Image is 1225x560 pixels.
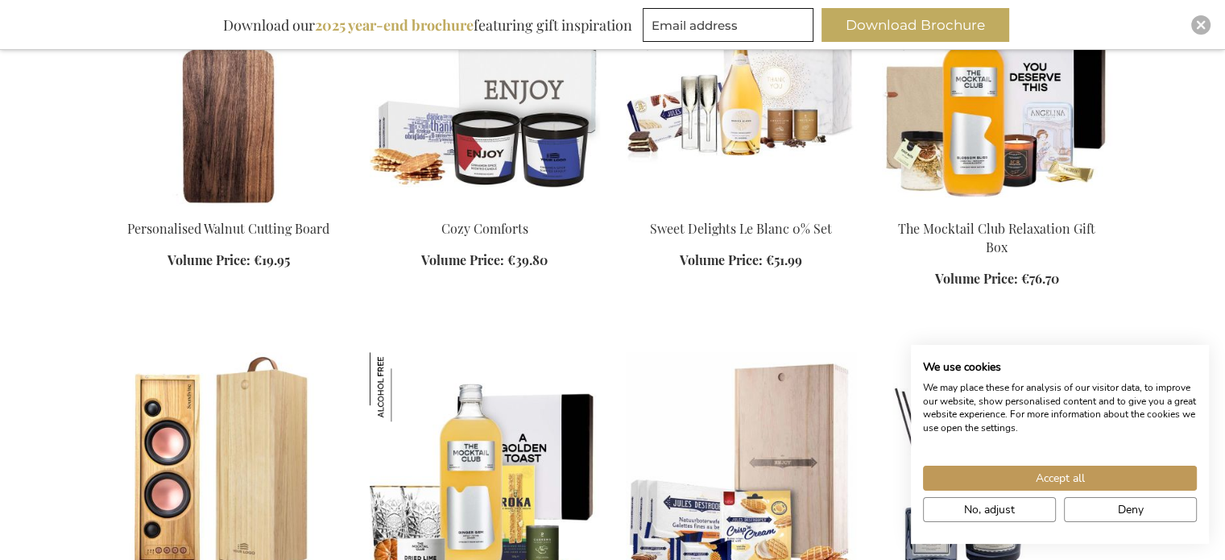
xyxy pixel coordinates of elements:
p: We may place these for analysis of our visitor data, to improve our website, show personalised co... [923,381,1197,435]
span: Volume Price: [680,251,763,268]
span: No, adjust [964,501,1015,518]
input: Email address [643,8,813,42]
a: Sweet Delights Le Blanc 0% Set [650,220,832,237]
img: The Mocktail Club Golden Gift Set [370,352,439,421]
span: Volume Price: [421,251,504,268]
button: Accept all cookies [923,466,1197,491]
a: The Mocktail Club Relaxation Gift Box The Mocktail Club Relaxation Gift Box [882,200,1112,215]
span: Volume Price: [935,270,1018,287]
button: Adjust cookie preferences [923,497,1056,522]
h2: We use cookies [923,360,1197,375]
span: Deny [1118,501,1144,518]
button: Deny all cookies [1064,497,1197,522]
a: Cozy Comforts [370,200,600,215]
b: 2025 year-end brochure [315,15,474,35]
a: Personalised Walnut Cutting Board [114,200,344,215]
img: Close [1196,20,1206,30]
a: Sweet Delights Le Blanc 0% Set Sweet Delights Le Blanc 0% Set [626,200,856,215]
a: Volume Price: €39.80 [421,251,548,270]
span: €39.80 [507,251,548,268]
a: Volume Price: €51.99 [680,251,802,270]
div: Download our featuring gift inspiration [216,8,639,42]
a: The Mocktail Club Relaxation Gift Box [898,220,1095,255]
span: €76.70 [1021,270,1059,287]
form: marketing offers and promotions [643,8,818,47]
div: Close [1191,15,1211,35]
span: Volume Price: [168,251,250,268]
button: Download Brochure [821,8,1009,42]
a: Cozy Comforts [441,220,528,237]
span: €51.99 [766,251,802,268]
span: Accept all [1036,470,1085,487]
a: Volume Price: €76.70 [935,270,1059,288]
a: Personalised Walnut Cutting Board [127,220,329,237]
span: €19.95 [254,251,290,268]
a: Volume Price: €19.95 [168,251,290,270]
